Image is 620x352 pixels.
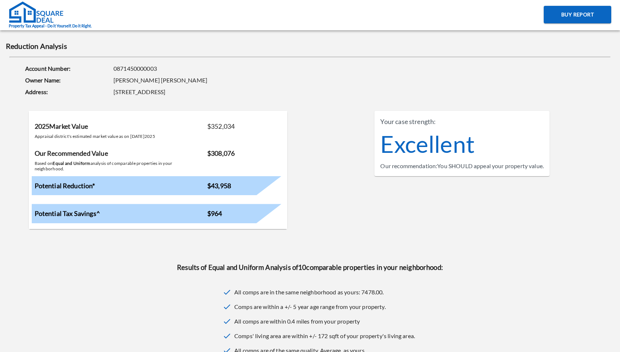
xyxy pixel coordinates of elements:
li: All comps are within 0.4 miles from your property [220,314,415,329]
button: Buy Report [544,6,611,23]
li: Comps are within a +/- 5 year age range from your property. [220,299,415,314]
strong: Equal and Uniform [53,160,90,166]
strong: $43,958 [207,182,231,190]
span: [STREET_ADDRESS] [113,88,467,96]
p: $352,034 [207,121,281,139]
a: Property Tax Appeal - Do it Yourself. Do it Right. [9,1,92,29]
div: Minimize live chat window [120,4,137,21]
h1: Reduction Analysis [6,40,614,51]
em: Driven by SalesIQ [57,191,93,196]
h3: Results of Equal and Uniform Analysis of 10 comparable properties in your neighborhood: [177,262,443,272]
img: Square Deal [9,1,63,23]
span: [PERSON_NAME] [PERSON_NAME] [113,76,467,85]
img: salesiqlogo_leal7QplfZFryJ6FIlVepeu7OftD7mt8q6exU6-34PB8prfIgodN67KcxXM9Y7JQ_.png [50,192,55,196]
span: ^ [96,209,100,217]
h3: Our Recommended Value [35,148,208,171]
li: All comps are in the same neighborhood as yours: 7478.00. [220,285,415,299]
p: Appraisal district's estimated market value as on [DATE] 2025 [35,131,181,139]
p: Based on analysis of comparable properties in your neighborhood. [35,158,181,171]
li: Comps' living area are within +/- 172 sqft of your property's living area. [220,329,415,343]
div: Our recommendation: You SHOULD appeal your property value. [380,162,544,170]
strong: $964 [207,209,222,217]
div: Your case strength: [380,117,544,127]
h3: 2025 Market Value [35,121,208,139]
em: Submit [107,225,132,235]
h2: Potential Reduction [35,181,208,191]
strong: Owner Name: [25,76,113,85]
strong: Address: [25,88,113,96]
strong: Account Number: [25,64,113,73]
img: logo_Zg8I0qSkbAqR2WFHt3p6CTuqpyXMFPubPcD2OT02zFN43Cy9FUNNG3NEPhM_Q1qe_.png [12,44,31,48]
div: Leave a message [38,41,123,50]
span: We are offline. Please leave us a message. [15,92,127,166]
h2: Potential Tax Savings [35,209,208,218]
div: Excellent [380,127,544,162]
span: 0871450000003 [113,64,467,73]
span: Buy Report [561,11,594,18]
strong: $308,076 [207,149,235,157]
textarea: Type your message and click 'Submit' [4,199,139,225]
